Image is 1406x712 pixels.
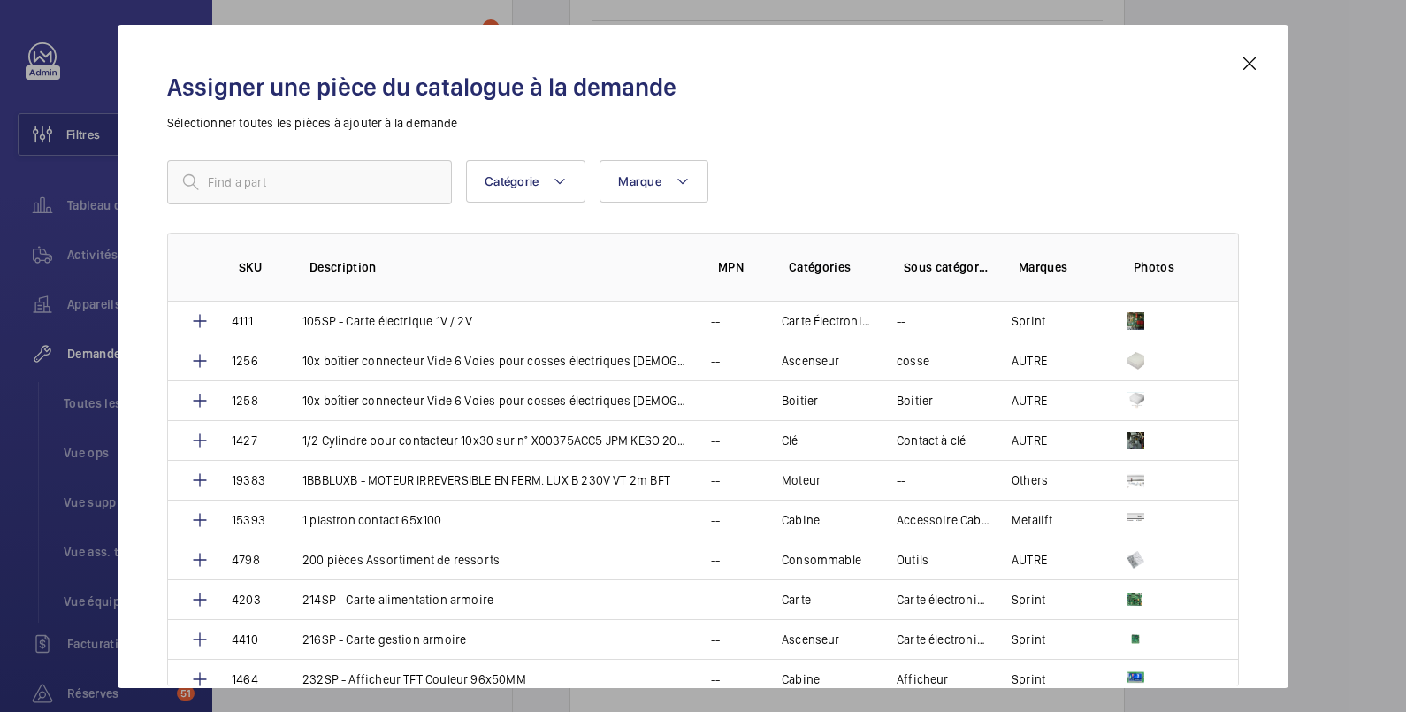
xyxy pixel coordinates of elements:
p: 214SP - Carte alimentation armoire [302,591,493,609]
p: 4798 [232,551,260,569]
p: 1BBBLUXB - MOTEUR IRREVERSIBLE EN FERM. LUX B 230V VT 2m BFT [302,471,670,489]
p: 1427 [232,432,257,449]
p: 105SP - Carte électrique 1V / 2V [302,312,472,330]
p: AUTRE [1012,432,1047,449]
p: -- [711,352,720,370]
button: Catégorie [466,160,585,203]
p: 4203 [232,591,261,609]
p: -- [711,312,720,330]
p: 10x boîtier connecteur Vide 6 Voies pour cosses électriques [DEMOGRAPHIC_DATA] 6.3mm [302,392,690,410]
img: zFmTAkdQJGWZJ5H0ixA42xqanATFSfg73ot4b32Dg3qffFTh.png [1127,511,1144,529]
p: -- [711,551,720,569]
span: Catégorie [485,174,539,188]
p: Marques [1019,258,1105,276]
h2: Assigner une pièce du catalogue à la demande [167,71,1239,103]
img: ZnHR4GKy1tjVrcG1hHZk3dKAjhzhylX_dgVI7MrB8cLvmcHD.png [1127,591,1144,609]
p: Ascenseur [782,631,840,648]
img: rQqyNG_p1QIXkfvM0XXwnzJ5szL-Locnnsjgt7bA8Ls8gyg5.png [1127,392,1144,410]
button: Marque [600,160,708,203]
p: 4410 [232,631,258,648]
p: -- [711,432,720,449]
p: 200 pièces Assortiment de ressorts [302,551,500,569]
p: AUTRE [1012,551,1047,569]
p: 1/2 Cylindre pour contacteur 10x30 sur n° X00375ACC5 JPM KESO 200S OMEGA [302,432,690,449]
p: 232SP - Afficheur TFT Couleur 96x50MM [302,670,526,688]
p: Cabine [782,511,820,529]
p: -- [711,670,720,688]
p: Carte électronique [897,591,990,609]
p: Consommable [782,551,861,569]
p: Accessoire Cabine [897,511,990,529]
img: d5hS-jBaxdJ4RdLJ2WUbQ4PkbxwWSbbxpTxveRoiAUam6hUc.jpeg [1127,312,1144,330]
p: Boitier [897,392,933,410]
p: AUTRE [1012,352,1047,370]
p: Carte Électronique [782,312,875,330]
p: Others [1012,471,1048,489]
p: 1258 [232,392,258,410]
p: Sous catégories [904,258,990,276]
span: Marque [618,174,661,188]
img: _ZUk7qf2unumoXbBkFi0gTR7ZNqNL6UE5Rs2Tmpz50DeZjvR.png [1127,471,1144,489]
p: Sprint [1012,591,1045,609]
p: Metalift [1012,511,1052,529]
p: Carte électronique [897,631,990,648]
p: Catégories [789,258,875,276]
p: Sprint [1012,670,1045,688]
p: Sprint [1012,631,1045,648]
img: DQzTwad_5L_I2zb1Th9I6NBsgzUbfb_5V-qNiTpWVfXZZMzK.jpeg [1127,551,1144,569]
p: -- [711,591,720,609]
p: Ascenseur [782,352,840,370]
p: MPN [718,258,760,276]
p: Afficheur [897,670,949,688]
p: 19383 [232,471,265,489]
p: Outils [897,551,928,569]
p: Description [309,258,690,276]
p: Sprint [1012,312,1045,330]
p: 15393 [232,511,265,529]
img: M3QRbTH3PYgv9KTJAkXvSRNYwYXh7_J3EcCZlmMdCwBTVYia.png [1127,352,1144,370]
p: Boitier [782,392,818,410]
p: SKU [239,258,281,276]
p: cosse [897,352,929,370]
p: -- [711,631,720,648]
p: 1464 [232,670,258,688]
p: Carte [782,591,811,609]
p: Cabine [782,670,820,688]
p: -- [711,471,720,489]
p: 10x boîtier connecteur Vide 6 Voies pour cosses électriques [DEMOGRAPHIC_DATA] 6.3mm [302,352,690,370]
p: 1256 [232,352,258,370]
p: Clé [782,432,799,449]
p: 1 plastron contact 65x100 [302,511,442,529]
p: -- [711,511,720,529]
img: smoyroVgGq2SJX8SaoJGpxRXREUz5EaMY71jMBdll-BPmasG.png [1127,670,1144,688]
img: _b8aL4ntbTY57d-b3p1_QH6nICcRp1D7DqctldxDoiiaGGNR.jpeg [1127,631,1144,648]
p: Photos [1134,258,1203,276]
p: -- [711,392,720,410]
p: 216SP - Carte gestion armoire [302,631,466,648]
p: AUTRE [1012,392,1047,410]
p: Moteur [782,471,821,489]
img: vDJX9IuxE1VDmgfr-eFtu1I3QO68iV0fsRZQ_ZeCEmDdRaJF.jpeg [1127,432,1144,449]
p: Contact à clé [897,432,966,449]
p: Sélectionner toutes les pièces à ajouter à la demande [167,114,1239,132]
input: Find a part [167,160,452,204]
p: -- [897,471,905,489]
p: -- [897,312,905,330]
p: 4111 [232,312,253,330]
